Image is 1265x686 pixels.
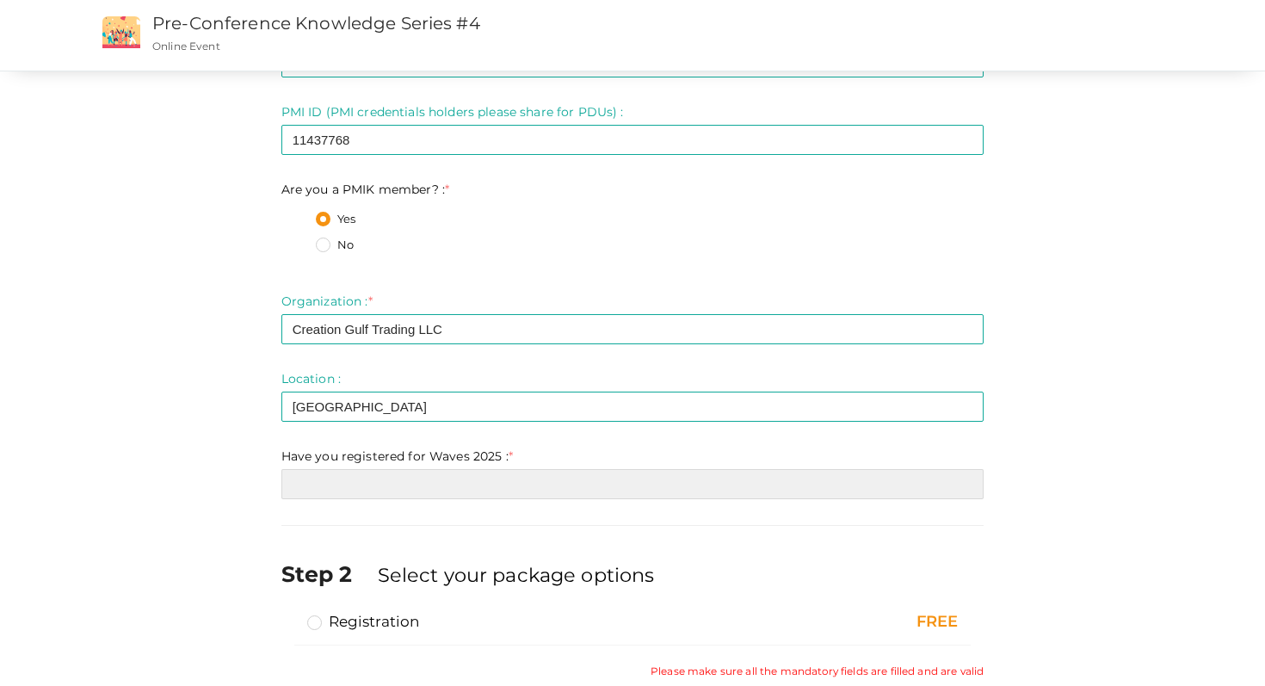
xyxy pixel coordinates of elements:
[281,181,450,198] label: Are you a PMIK member? :
[378,561,655,589] label: Select your package options
[281,448,513,465] label: Have you registered for Waves 2025 :
[316,237,354,254] label: No
[316,211,355,228] label: Yes
[307,611,420,632] label: Registration
[102,16,140,48] img: event2.png
[152,13,480,34] a: Pre-Conference Knowledge Series #4
[281,370,341,387] label: Location :
[762,611,958,633] div: FREE
[281,293,373,310] label: Organization :
[281,559,374,590] label: Step 2
[651,664,984,678] small: Please make sure all the mandatory fields are filled and are valid
[281,103,624,121] label: PMI ID (PMI credentials holders please share for PDUs) :
[152,39,785,53] p: Online Event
